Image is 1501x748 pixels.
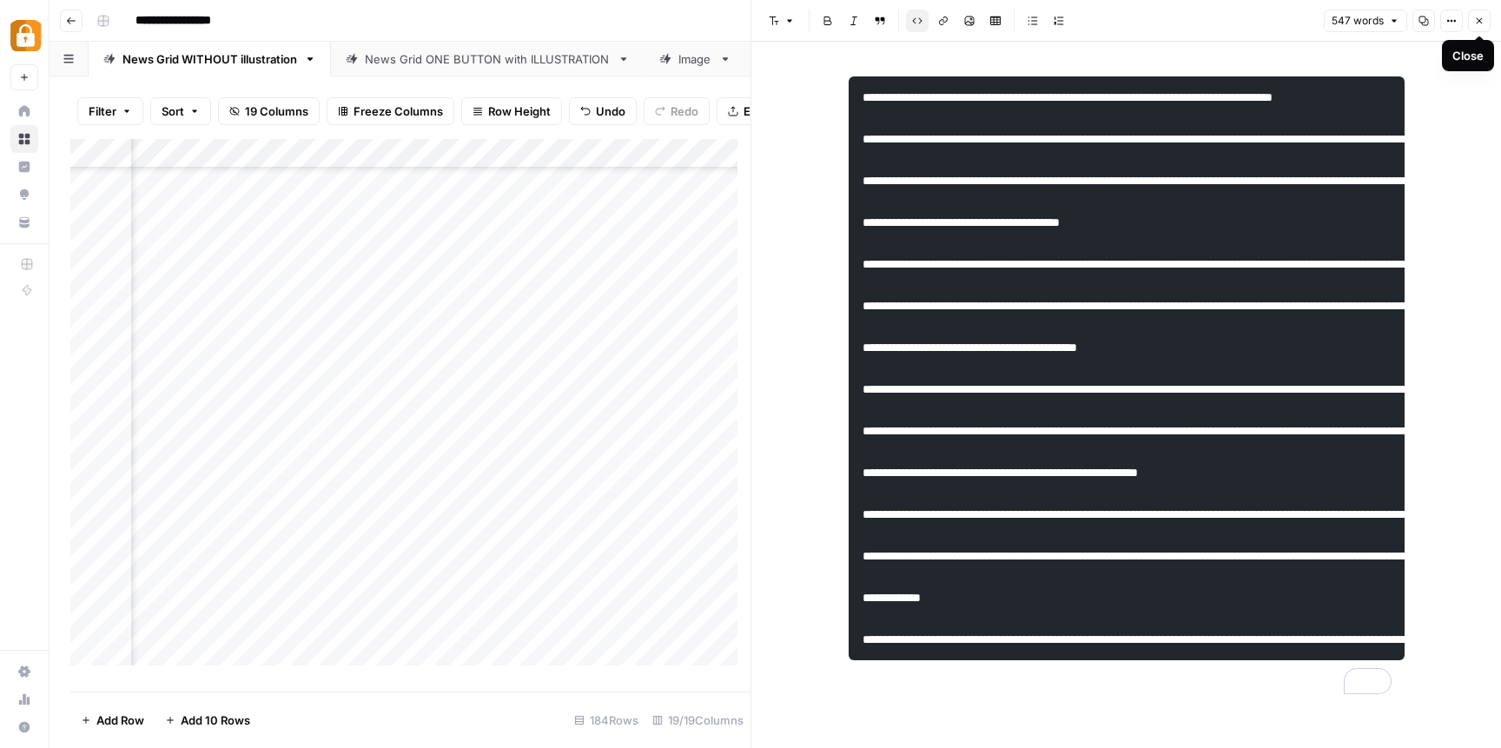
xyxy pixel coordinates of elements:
a: News Grid ONE BUTTON with ILLUSTRATION [331,42,645,76]
button: 547 words [1324,10,1407,32]
span: 547 words [1332,13,1384,29]
span: Row Height [488,103,551,120]
a: Insights [10,153,38,181]
span: Redo [671,103,698,120]
button: Redo [644,97,710,125]
a: Home [10,97,38,125]
div: Close [1452,47,1484,64]
div: To enrich screen reader interactions, please activate Accessibility in Grammarly extension settings [838,70,1415,667]
span: Add 10 Rows [181,712,250,729]
a: Image [645,42,746,76]
button: Freeze Columns [327,97,454,125]
span: Filter [89,103,116,120]
a: Usage [10,685,38,713]
span: Add Row [96,712,144,729]
a: Opportunities [10,181,38,209]
button: Help + Support [10,713,38,741]
button: Add Row [70,706,155,734]
div: News Grid WITHOUT illustration [122,50,297,68]
span: Sort [162,103,184,120]
span: 19 Columns [245,103,308,120]
button: Undo [569,97,637,125]
span: Undo [596,103,625,120]
div: 19/19 Columns [645,706,750,734]
a: Your Data [10,209,38,236]
a: Settings [10,658,38,685]
a: News Grid WITHOUT illustration [89,42,331,76]
button: Add 10 Rows [155,706,261,734]
span: Freeze Columns [354,103,443,120]
button: 19 Columns [218,97,320,125]
button: Workspace: Adzz [10,14,38,57]
a: Browse [10,125,38,153]
button: Filter [77,97,143,125]
div: Image [678,50,712,68]
img: Adzz Logo [10,20,42,51]
div: 184 Rows [567,706,645,734]
div: News Grid ONE BUTTON with ILLUSTRATION [365,50,611,68]
button: Export CSV [717,97,817,125]
button: Sort [150,97,211,125]
button: Row Height [461,97,562,125]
